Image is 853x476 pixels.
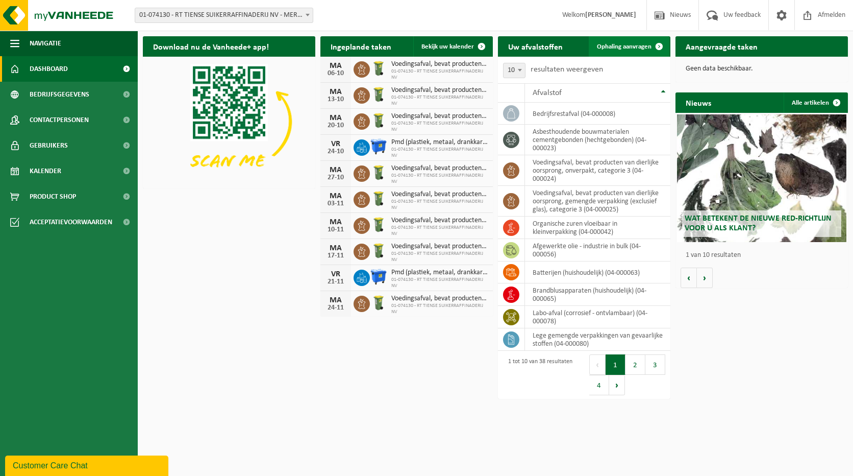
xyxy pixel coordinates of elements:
[525,186,670,217] td: voedingsafval, bevat producten van dierlijke oorsprong, gemengde verpakking (exclusief glas), cat...
[370,294,387,312] img: WB-0140-HPE-GN-50
[325,148,346,155] div: 24-10
[370,86,387,103] img: WB-0140-HPE-GN-50
[391,303,488,315] span: 01-074130 - RT TIENSE SUIKERRAFFINADERIJ NV
[675,92,721,112] h2: Nieuws
[498,36,573,56] h2: Uw afvalstoffen
[325,252,346,259] div: 17-11
[30,31,61,56] span: Navigatie
[531,65,603,74] label: resultaten weergeven
[325,140,346,148] div: VR
[135,8,313,23] span: 01-074130 - RT TIENSE SUIKERRAFFINADERIJ NV - MERKSEM
[370,138,387,155] img: WB-1100-HPE-BE-01
[325,192,346,200] div: MA
[30,158,61,184] span: Kalender
[391,138,488,147] span: Pmd (plastiek, metaal, drankkartons) (bedrijven)
[784,92,847,113] a: Alle artikelen
[30,209,112,235] span: Acceptatievoorwaarden
[30,107,89,133] span: Contactpersonen
[645,354,665,375] button: 3
[391,217,488,225] span: Voedingsafval, bevat producten van dierlijke oorsprong, onverpakt, categorie 3
[597,43,651,50] span: Ophaling aanvragen
[325,218,346,226] div: MA
[589,36,669,57] a: Ophaling aanvragen
[391,86,488,94] span: Voedingsafval, bevat producten van dierlijke oorsprong, onverpakt, categorie 3
[525,328,670,351] td: lege gemengde verpakkingen van gevaarlijke stoffen (04-000080)
[525,239,670,261] td: afgewerkte olie - industrie in bulk (04-000056)
[681,268,697,288] button: Vorige
[609,375,625,395] button: Next
[135,8,313,22] span: 01-074130 - RT TIENSE SUIKERRAFFINADERIJ NV - MERKSEM
[686,252,843,259] p: 1 van 10 resultaten
[391,68,488,81] span: 01-074130 - RT TIENSE SUIKERRAFFINADERIJ NV
[421,43,474,50] span: Bekijk uw kalender
[325,304,346,312] div: 24-11
[685,215,832,232] span: Wat betekent de nieuwe RED-richtlijn voor u als klant?
[525,103,670,125] td: bedrijfsrestafval (04-000008)
[606,354,625,375] button: 1
[325,270,346,278] div: VR
[525,261,670,283] td: batterijen (huishoudelijk) (04-000063)
[5,454,170,476] iframe: chat widget
[325,88,346,96] div: MA
[325,166,346,174] div: MA
[413,36,492,57] a: Bekijk uw kalender
[391,94,488,107] span: 01-074130 - RT TIENSE SUIKERRAFFINADERIJ NV
[325,226,346,233] div: 10-11
[391,251,488,263] span: 01-074130 - RT TIENSE SUIKERRAFFINADERIJ NV
[391,164,488,173] span: Voedingsafval, bevat producten van dierlijke oorsprong, onverpakt, categorie 3
[503,353,572,396] div: 1 tot 10 van 38 resultaten
[589,375,609,395] button: 4
[503,63,525,78] span: 10
[325,62,346,70] div: MA
[325,174,346,181] div: 27-10
[370,164,387,181] img: WB-0140-HPE-GN-50
[504,63,525,78] span: 10
[370,60,387,77] img: WB-0140-HPE-GN-50
[525,217,670,239] td: organische zuren vloeibaar in kleinverpakking (04-000042)
[391,295,488,303] span: Voedingsafval, bevat producten van dierlijke oorsprong, onverpakt, categorie 3
[143,36,279,56] h2: Download nu de Vanheede+ app!
[370,242,387,259] img: WB-0140-HPE-GN-50
[325,296,346,304] div: MA
[625,354,645,375] button: 2
[391,112,488,121] span: Voedingsafval, bevat producten van dierlijke oorsprong, onverpakt, categorie 3
[525,306,670,328] td: labo-afval (corrosief - ontvlambaar) (04-000078)
[391,191,488,199] span: Voedingsafval, bevat producten van dierlijke oorsprong, onverpakt, categorie 3
[525,283,670,306] td: brandblusapparaten (huishoudelijk) (04-000065)
[589,354,606,375] button: Previous
[370,216,387,233] img: WB-0140-HPE-GN-50
[525,125,670,155] td: asbesthoudende bouwmaterialen cementgebonden (hechtgebonden) (04-000023)
[585,11,636,19] strong: [PERSON_NAME]
[391,225,488,237] span: 01-074130 - RT TIENSE SUIKERRAFFINADERIJ NV
[30,133,68,158] span: Gebruikers
[30,184,76,209] span: Product Shop
[325,114,346,122] div: MA
[686,65,838,73] p: Geen data beschikbaar.
[525,155,670,186] td: voedingsafval, bevat producten van dierlijke oorsprong, onverpakt, categorie 3 (04-000024)
[370,268,387,285] img: WB-1100-HPE-BE-01
[325,244,346,252] div: MA
[391,147,488,159] span: 01-074130 - RT TIENSE SUIKERRAFFINADERIJ NV
[391,60,488,68] span: Voedingsafval, bevat producten van dierlijke oorsprong, onverpakt, categorie 3
[391,173,488,185] span: 01-074130 - RT TIENSE SUIKERRAFFINADERIJ NV
[370,112,387,129] img: WB-0140-HPE-GN-50
[391,121,488,133] span: 01-074130 - RT TIENSE SUIKERRAFFINADERIJ NV
[325,96,346,103] div: 13-10
[533,89,562,97] span: Afvalstof
[143,57,315,186] img: Download de VHEPlus App
[675,36,768,56] h2: Aangevraagde taken
[325,122,346,129] div: 20-10
[391,243,488,251] span: Voedingsafval, bevat producten van dierlijke oorsprong, onverpakt, categorie 3
[30,56,68,82] span: Dashboard
[391,269,488,277] span: Pmd (plastiek, metaal, drankkartons) (bedrijven)
[391,277,488,289] span: 01-074130 - RT TIENSE SUIKERRAFFINADERIJ NV
[325,278,346,285] div: 21-11
[325,70,346,77] div: 06-10
[391,199,488,211] span: 01-074130 - RT TIENSE SUIKERRAFFINADERIJ NV
[697,268,713,288] button: Volgende
[320,36,402,56] h2: Ingeplande taken
[30,82,89,107] span: Bedrijfsgegevens
[677,114,846,242] a: Wat betekent de nieuwe RED-richtlijn voor u als klant?
[325,200,346,207] div: 03-11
